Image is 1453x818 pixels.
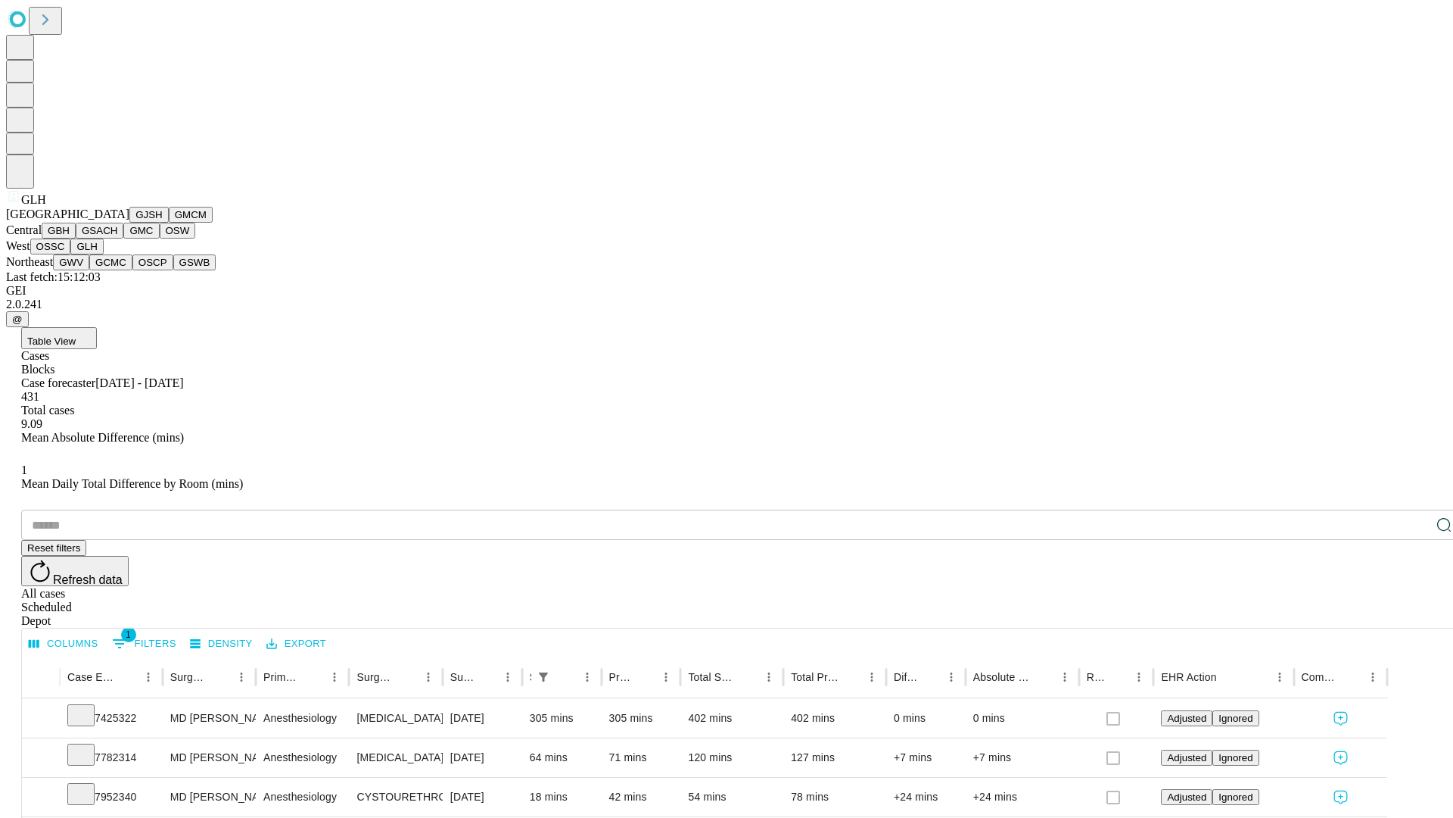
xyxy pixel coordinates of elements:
[138,667,159,688] button: Menu
[263,738,341,777] div: Anesthesiology
[121,627,136,642] span: 1
[450,738,515,777] div: [DATE]
[6,223,42,236] span: Central
[1212,750,1259,766] button: Ignored
[6,311,29,327] button: @
[170,738,248,777] div: MD [PERSON_NAME] [PERSON_NAME] Md
[263,778,341,816] div: Anesthesiology
[21,417,42,430] span: 9.09
[941,667,962,688] button: Menu
[1218,791,1252,803] span: Ignored
[655,667,677,688] button: Menu
[973,671,1031,683] div: Absolute Difference
[894,778,958,816] div: +24 mins
[67,671,115,683] div: Case Epic Id
[1161,710,1212,726] button: Adjusted
[609,738,674,777] div: 71 mins
[356,671,394,683] div: Surgery Name
[89,254,132,270] button: GCMC
[1212,710,1259,726] button: Ignored
[1161,671,1216,683] div: EHR Action
[688,738,776,777] div: 120 mins
[6,284,1447,298] div: GEI
[1341,667,1362,688] button: Sort
[1362,667,1383,688] button: Menu
[919,667,941,688] button: Sort
[356,699,434,738] div: [MEDICAL_DATA] SPINE POSTERIOR OR POSTERIOR LATERAL WITH [MEDICAL_DATA] [MEDICAL_DATA], COMBINED
[894,738,958,777] div: +7 mins
[497,667,518,688] button: Menu
[53,254,89,270] button: GWV
[418,667,439,688] button: Menu
[173,254,216,270] button: GSWB
[21,327,97,349] button: Table View
[791,699,879,738] div: 402 mins
[758,667,779,688] button: Menu
[21,404,74,417] span: Total cases
[609,699,674,738] div: 305 mins
[1302,671,1339,683] div: Comments
[132,254,173,270] button: OSCP
[356,738,434,777] div: [MEDICAL_DATA] [MEDICAL_DATA] [MEDICAL_DATA]
[840,667,861,688] button: Sort
[303,667,324,688] button: Sort
[634,667,655,688] button: Sort
[737,667,758,688] button: Sort
[1167,752,1206,763] span: Adjusted
[231,667,252,688] button: Menu
[30,745,52,772] button: Expand
[27,336,76,347] span: Table View
[21,376,95,389] span: Case forecaster
[67,778,155,816] div: 7952340
[6,298,1447,311] div: 2.0.241
[973,699,1072,738] div: 0 mins
[123,223,159,239] button: GMC
[530,671,531,683] div: Scheduled In Room Duration
[1161,750,1212,766] button: Adjusted
[30,706,52,732] button: Expand
[609,778,674,816] div: 42 mins
[67,699,155,738] div: 7425322
[1212,789,1259,805] button: Ignored
[530,738,594,777] div: 64 mins
[67,738,155,777] div: 7782314
[397,667,418,688] button: Sort
[170,699,248,738] div: MD [PERSON_NAME] [PERSON_NAME] Md
[6,270,101,283] span: Last fetch: 15:12:03
[609,671,633,683] div: Predicted In Room Duration
[530,699,594,738] div: 305 mins
[1218,667,1240,688] button: Sort
[577,667,598,688] button: Menu
[533,667,554,688] div: 1 active filter
[70,239,103,254] button: GLH
[1269,667,1290,688] button: Menu
[1087,671,1106,683] div: Resolved in EHR
[21,431,184,444] span: Mean Absolute Difference (mins)
[791,671,839,683] div: Total Predicted Duration
[6,208,129,220] span: [GEOGRAPHIC_DATA]
[108,632,180,656] button: Show filters
[1054,667,1075,688] button: Menu
[1107,667,1128,688] button: Sort
[263,632,330,656] button: Export
[21,390,39,403] span: 431
[688,699,776,738] div: 402 mins
[1128,667,1150,688] button: Menu
[263,699,341,738] div: Anesthesiology
[76,223,123,239] button: GSACH
[450,778,515,816] div: [DATE]
[476,667,497,688] button: Sort
[688,778,776,816] div: 54 mins
[450,699,515,738] div: [DATE]
[973,738,1072,777] div: +7 mins
[210,667,231,688] button: Sort
[450,671,474,683] div: Surgery Date
[169,207,213,223] button: GMCM
[324,667,345,688] button: Menu
[129,207,169,223] button: GJSH
[53,573,123,586] span: Refresh data
[530,778,594,816] div: 18 mins
[894,671,918,683] div: Difference
[1218,713,1252,724] span: Ignored
[27,542,80,554] span: Reset filters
